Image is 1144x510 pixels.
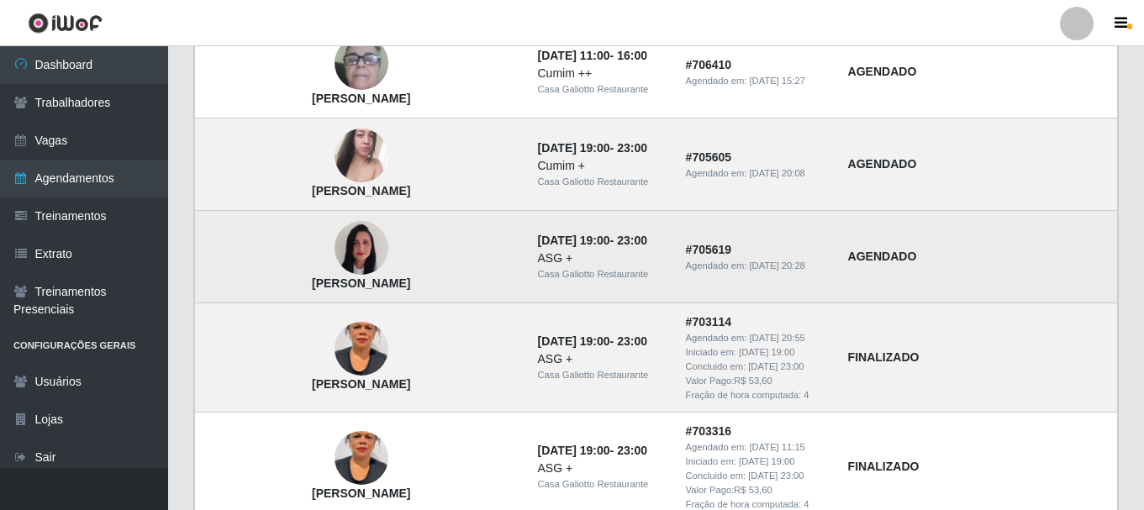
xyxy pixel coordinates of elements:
[538,141,610,155] time: [DATE] 19:00
[686,374,828,388] div: Valor Pago: R$ 53,60
[686,150,732,164] strong: # 705605
[538,460,666,477] div: ASG +
[312,486,410,500] strong: [PERSON_NAME]
[748,471,804,481] time: [DATE] 23:00
[848,350,920,364] strong: FINALIZADO
[750,442,805,452] time: [DATE] 11:15
[538,49,647,62] strong: -
[686,469,828,483] div: Concluido em:
[750,260,805,271] time: [DATE] 20:28
[686,388,828,402] div: Fração de hora computada: 4
[538,350,666,368] div: ASG +
[538,234,647,247] strong: -
[617,234,647,247] time: 23:00
[617,334,647,348] time: 23:00
[538,267,666,281] div: Casa Galiotto Restaurante
[538,334,610,348] time: [DATE] 19:00
[538,250,666,267] div: ASG +
[538,141,647,155] strong: -
[848,157,917,171] strong: AGENDADO
[335,411,388,507] img: Márcia Cristina Gomes
[739,347,794,357] time: [DATE] 19:00
[686,424,732,438] strong: # 703316
[739,456,794,466] time: [DATE] 19:00
[686,58,732,71] strong: # 706410
[538,65,666,82] div: Cumim ++
[538,157,666,175] div: Cumim +
[686,455,828,469] div: Iniciado em:
[538,368,666,382] div: Casa Galiotto Restaurante
[312,377,410,391] strong: [PERSON_NAME]
[617,141,647,155] time: 23:00
[848,250,917,263] strong: AGENDADO
[750,333,805,343] time: [DATE] 20:55
[686,440,828,455] div: Agendado em:
[617,49,647,62] time: 16:00
[28,13,103,34] img: CoreUI Logo
[848,460,920,473] strong: FINALIZADO
[335,302,388,397] img: Márcia Cristina Gomes
[335,8,388,119] img: Sandra Maria Barros Roma
[538,82,666,97] div: Casa Galiotto Restaurante
[748,361,804,371] time: [DATE] 23:00
[686,243,732,256] strong: # 705619
[750,168,805,178] time: [DATE] 20:08
[538,444,610,457] time: [DATE] 19:00
[335,108,388,204] img: Mylena Santos Barbosa
[686,259,828,273] div: Agendado em:
[312,276,410,290] strong: [PERSON_NAME]
[617,444,647,457] time: 23:00
[538,49,610,62] time: [DATE] 11:00
[686,483,828,497] div: Valor Pago: R$ 53,60
[538,477,666,492] div: Casa Galiotto Restaurante
[686,345,828,360] div: Iniciado em:
[538,175,666,189] div: Casa Galiotto Restaurante
[335,213,388,284] img: Charmenia Nicácio de Andrade
[538,444,647,457] strong: -
[686,360,828,374] div: Concluido em:
[538,234,610,247] time: [DATE] 19:00
[848,65,917,78] strong: AGENDADO
[538,334,647,348] strong: -
[312,92,410,105] strong: [PERSON_NAME]
[750,76,805,86] time: [DATE] 15:27
[312,184,410,197] strong: [PERSON_NAME]
[686,74,828,88] div: Agendado em:
[686,166,828,181] div: Agendado em:
[686,315,732,329] strong: # 703114
[686,331,828,345] div: Agendado em:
